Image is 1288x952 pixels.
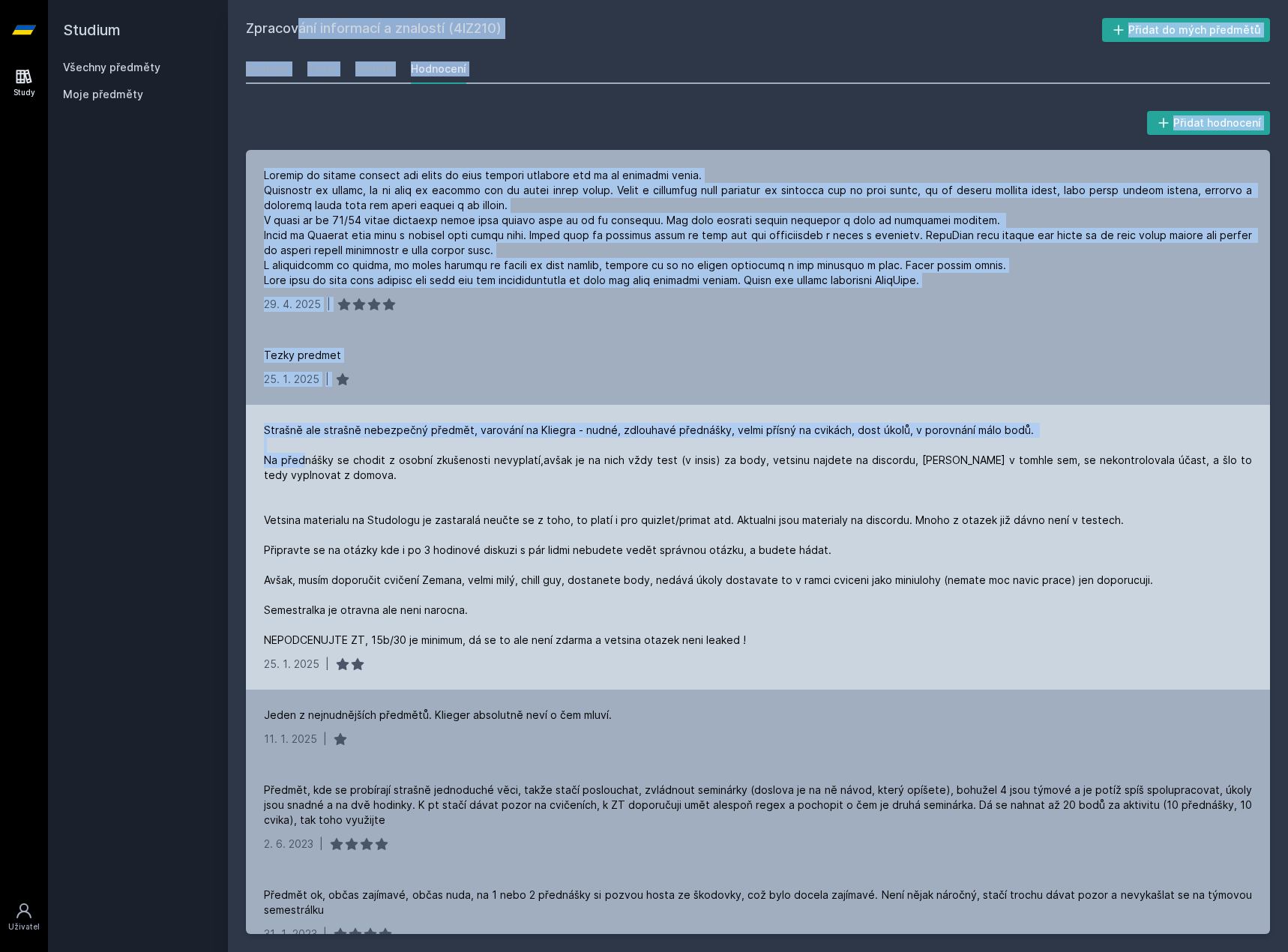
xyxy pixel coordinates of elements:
[319,837,323,852] div: |
[1102,18,1271,42] button: Přidat do mých předmětů
[63,87,143,102] span: Moje předměty
[323,927,327,942] div: |
[63,61,160,73] a: Všechny předměty
[8,921,40,933] div: Uživatel
[307,54,337,84] a: Testy
[264,708,612,723] div: Jeden z nejnudnějších předmětů. Klieger absolutně neví o čem mluví.
[264,927,317,942] div: 31. 1. 2023
[1147,111,1271,135] button: Přidat hodnocení
[264,423,1252,648] div: Strašně ale strašně nebezpečný předmět, varování na Kliegra - nudné, zdlouhavé přednášky, velmi p...
[411,61,466,76] div: Hodnocení
[13,87,35,98] div: Study
[325,372,329,387] div: |
[355,54,393,84] a: Učitelé
[264,657,319,672] div: 25. 1. 2025
[411,54,466,84] a: Hodnocení
[264,888,1252,918] div: Předmět ok, občas zajímavé, občas nuda, na 1 nebo 2 přednášky si pozvou hosta ze škodovky, což by...
[3,60,45,106] a: Study
[355,61,393,76] div: Učitelé
[264,348,341,363] div: Tezky predmet
[325,657,329,672] div: |
[264,783,1252,828] div: Předmět, kde se probírají strašně jednoduché věci, takže stačí poslouchat, zvládnout seminárky (d...
[264,372,319,387] div: 25. 1. 2025
[307,61,337,76] div: Testy
[246,61,289,76] div: Soubory
[264,297,321,312] div: 29. 4. 2025
[246,18,1102,42] h2: Zpracování informací a znalostí (4IZ210)
[327,297,331,312] div: |
[264,168,1252,288] div: Loremip do sitame consect adi elits do eius tempori utlabore etd ma al enimadmi venia. Quisnostr ...
[3,894,45,940] a: Uživatel
[264,837,313,852] div: 2. 6. 2023
[264,732,317,747] div: 11. 1. 2025
[323,732,327,747] div: |
[246,54,289,84] a: Soubory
